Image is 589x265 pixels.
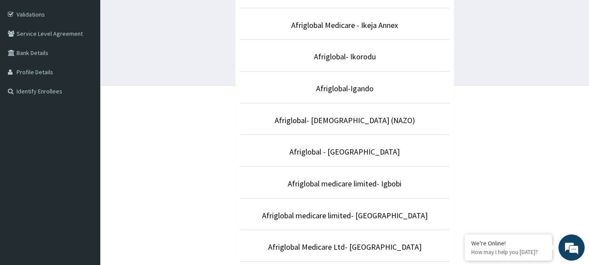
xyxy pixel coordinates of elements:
[471,248,545,256] p: How may I help you today?
[316,83,374,93] a: Afriglobal-Igando
[262,210,428,220] a: Afriglobal medicare limited- [GEOGRAPHIC_DATA]
[291,20,398,30] a: Afriglobal Medicare - Ikeja Annex
[268,242,422,252] a: Afriglobal Medicare Ltd- [GEOGRAPHIC_DATA]
[314,52,376,62] a: Afriglobal- Ikorodu
[471,239,545,247] div: We're Online!
[275,115,415,125] a: Afriglobal- [DEMOGRAPHIC_DATA] (NAZO)
[288,179,402,189] a: Afriglobal medicare limited- Igbobi
[289,147,400,157] a: Afriglobal - [GEOGRAPHIC_DATA]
